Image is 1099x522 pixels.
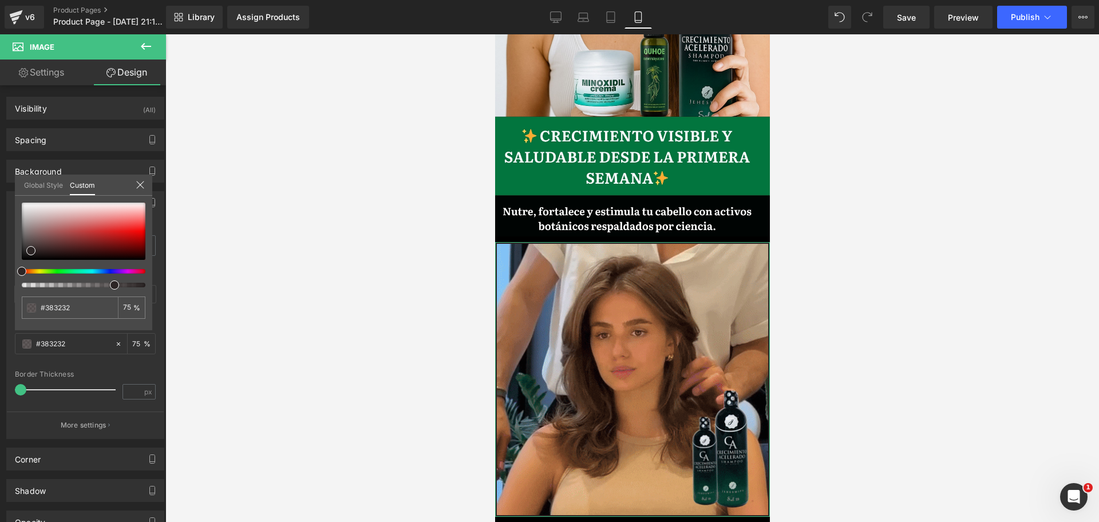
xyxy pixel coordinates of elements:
[1084,483,1093,492] span: 1
[236,13,300,22] div: Assign Products
[24,175,63,194] a: Global Style
[41,302,113,314] input: Color
[997,6,1067,29] button: Publish
[70,175,95,195] a: Custom
[1072,6,1094,29] button: More
[934,6,993,29] a: Preview
[85,60,168,85] a: Design
[5,6,44,29] a: v6
[897,11,916,23] span: Save
[570,6,597,29] a: Laptop
[118,296,145,319] div: %
[597,6,624,29] a: Tablet
[1060,483,1088,511] iframe: Intercom live chat
[53,6,185,15] a: Product Pages
[856,6,879,29] button: Redo
[624,6,652,29] a: Mobile
[948,11,979,23] span: Preview
[30,42,54,52] span: Image
[53,17,163,26] span: Product Page - [DATE] 21:12:39
[188,12,215,22] span: Library
[1011,13,1039,22] span: Publish
[542,6,570,29] a: Desktop
[166,6,223,29] a: New Library
[23,10,37,25] div: v6
[828,6,851,29] button: Undo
